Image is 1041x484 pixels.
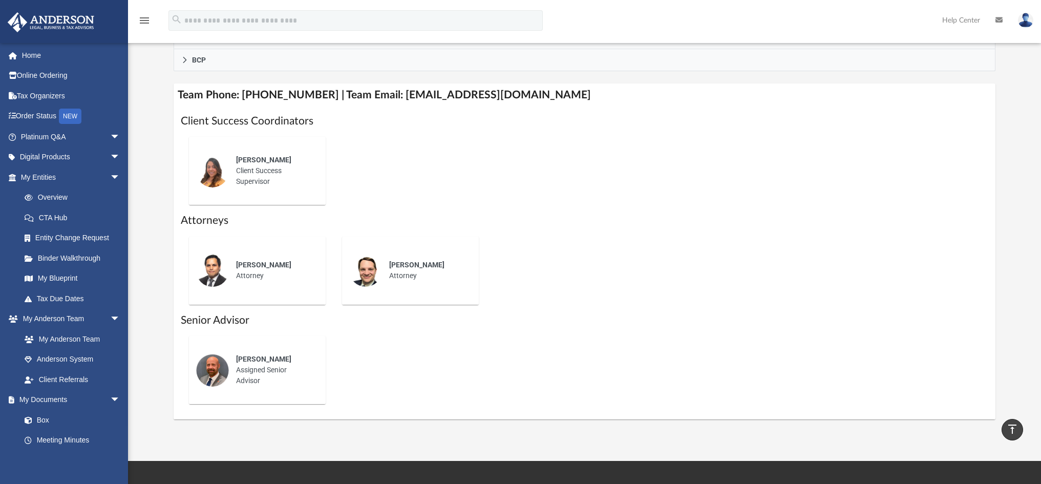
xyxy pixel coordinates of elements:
[14,187,136,208] a: Overview
[14,228,136,248] a: Entity Change Request
[196,354,229,387] img: thumbnail
[5,12,97,32] img: Anderson Advisors Platinum Portal
[14,430,131,451] a: Meeting Minutes
[229,252,318,288] div: Attorney
[382,252,472,288] div: Attorney
[14,248,136,268] a: Binder Walkthrough
[7,390,131,410] a: My Documentsarrow_drop_down
[14,268,131,289] a: My Blueprint
[138,14,151,27] i: menu
[1002,419,1023,440] a: vertical_align_top
[229,148,318,194] div: Client Success Supervisor
[349,254,382,287] img: thumbnail
[196,155,229,187] img: thumbnail
[181,213,988,228] h1: Attorneys
[389,261,444,269] span: [PERSON_NAME]
[1018,13,1033,28] img: User Pic
[14,288,136,309] a: Tax Due Dates
[14,207,136,228] a: CTA Hub
[229,347,318,393] div: Assigned Senior Advisor
[174,83,995,107] h4: Team Phone: [PHONE_NUMBER] | Team Email: [EMAIL_ADDRESS][DOMAIN_NAME]
[7,309,131,329] a: My Anderson Teamarrow_drop_down
[171,14,182,25] i: search
[1006,423,1018,435] i: vertical_align_top
[7,106,136,127] a: Order StatusNEW
[7,86,136,106] a: Tax Organizers
[181,114,988,129] h1: Client Success Coordinators
[236,355,291,363] span: [PERSON_NAME]
[174,49,995,71] a: BCP
[7,147,136,167] a: Digital Productsarrow_drop_down
[7,167,136,187] a: My Entitiesarrow_drop_down
[181,313,988,328] h1: Senior Advisor
[110,309,131,330] span: arrow_drop_down
[14,349,131,370] a: Anderson System
[110,390,131,411] span: arrow_drop_down
[110,147,131,168] span: arrow_drop_down
[236,261,291,269] span: [PERSON_NAME]
[59,109,81,124] div: NEW
[7,127,136,147] a: Platinum Q&Aarrow_drop_down
[138,19,151,27] a: menu
[14,329,125,349] a: My Anderson Team
[7,45,136,66] a: Home
[236,156,291,164] span: [PERSON_NAME]
[14,410,125,430] a: Box
[196,254,229,287] img: thumbnail
[7,66,136,86] a: Online Ordering
[110,167,131,188] span: arrow_drop_down
[14,369,131,390] a: Client Referrals
[192,56,206,64] span: BCP
[110,127,131,148] span: arrow_drop_down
